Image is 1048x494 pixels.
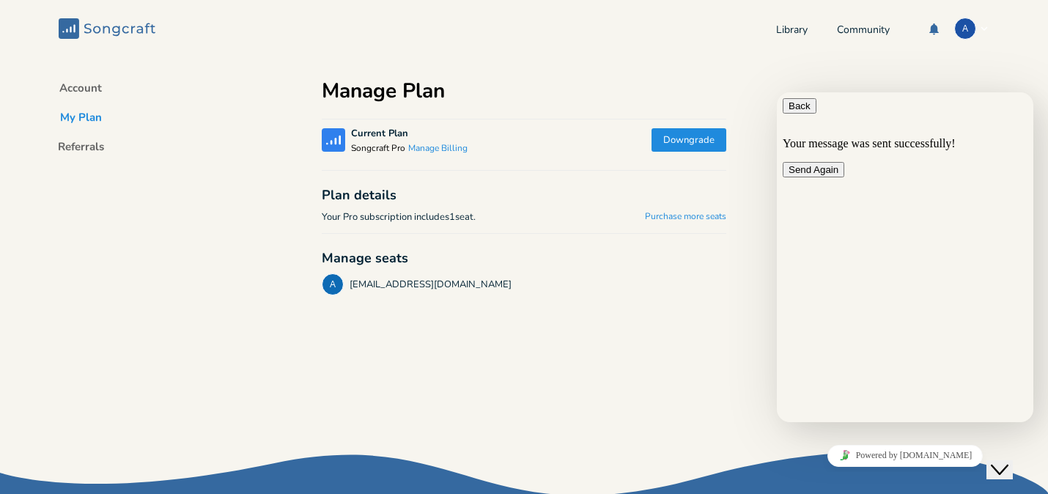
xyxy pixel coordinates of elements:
[322,251,726,265] div: Manage seats
[351,144,468,155] div: Songcraft Pro
[777,92,1033,422] iframe: chat widget
[645,211,726,224] a: Purchase more seats
[322,188,726,202] div: Plan details
[322,81,445,101] h1: Manage Plan
[776,25,808,37] a: Library
[351,129,408,139] div: Current Plan
[777,439,1033,472] iframe: chat widget
[652,128,726,152] button: Downgrade
[954,18,976,40] div: Alexis Ruiz
[408,143,468,155] button: Manage Billing
[986,435,1033,479] iframe: chat widget
[48,110,114,130] button: My Plan
[322,210,476,224] span: Your Pro subscription includes 1 seat .
[46,139,116,160] button: Referrals
[954,18,989,40] button: A
[837,25,890,37] a: Community
[48,81,114,101] button: Account
[350,278,512,292] div: [EMAIL_ADDRESS][DOMAIN_NAME]
[322,273,344,295] div: alexislruizmusic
